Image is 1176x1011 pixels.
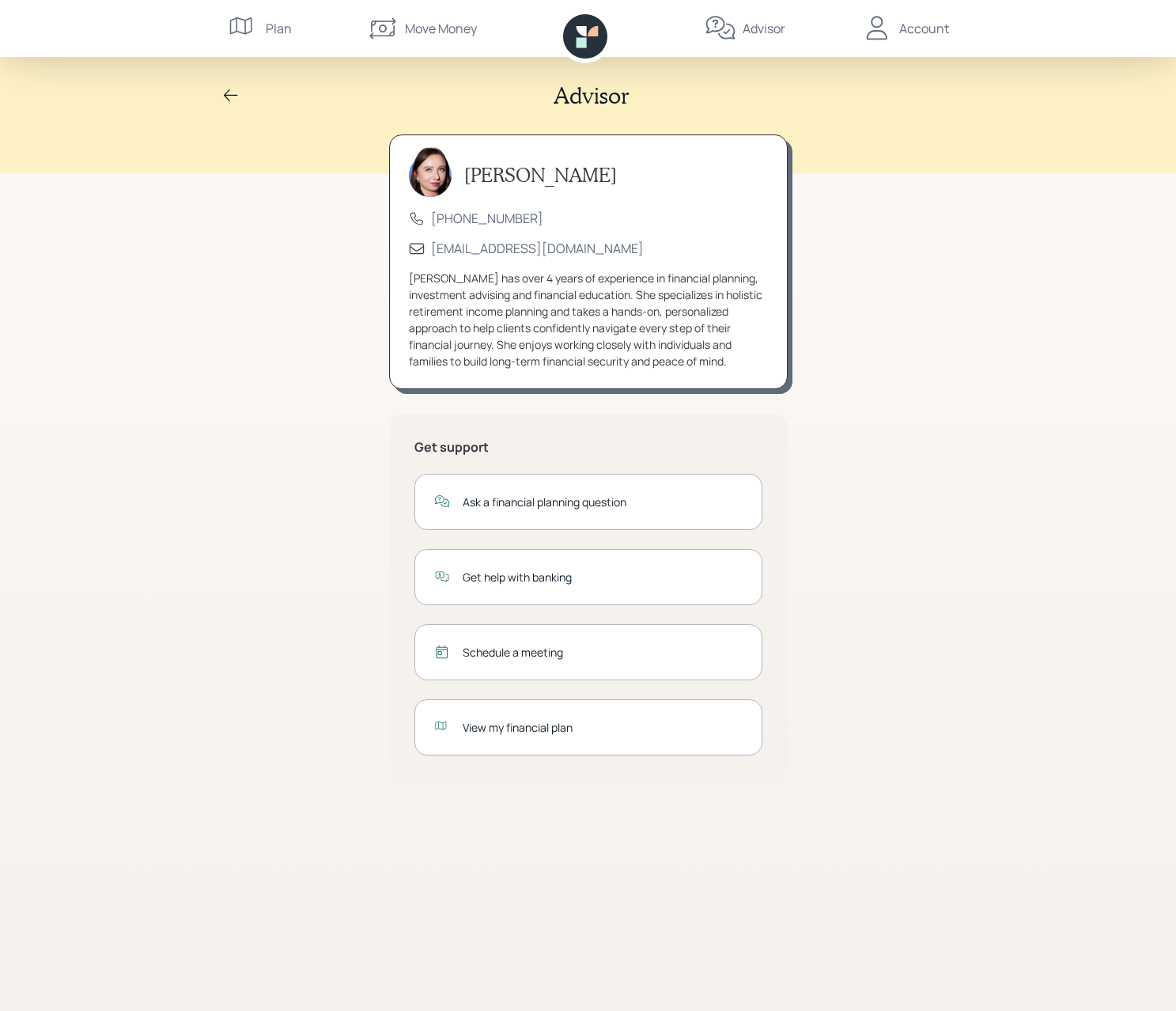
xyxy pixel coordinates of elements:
[266,19,292,38] div: Plan
[899,19,949,38] div: Account
[405,19,477,38] div: Move Money
[463,494,743,510] div: Ask a financial planning question
[463,569,743,585] div: Get help with banking
[554,82,630,109] h2: Advisor
[409,146,452,197] img: aleksandra-headshot.png
[463,644,743,661] div: Schedule a meeting
[463,719,743,736] div: View my financial plan
[409,270,768,369] div: [PERSON_NAME] has over 4 years of experience in financial planning, investment advising and finan...
[414,440,762,455] h5: Get support
[431,240,644,257] a: [EMAIL_ADDRESS][DOMAIN_NAME]
[464,164,617,187] h3: [PERSON_NAME]
[743,19,785,38] div: Advisor
[431,210,543,227] a: [PHONE_NUMBER]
